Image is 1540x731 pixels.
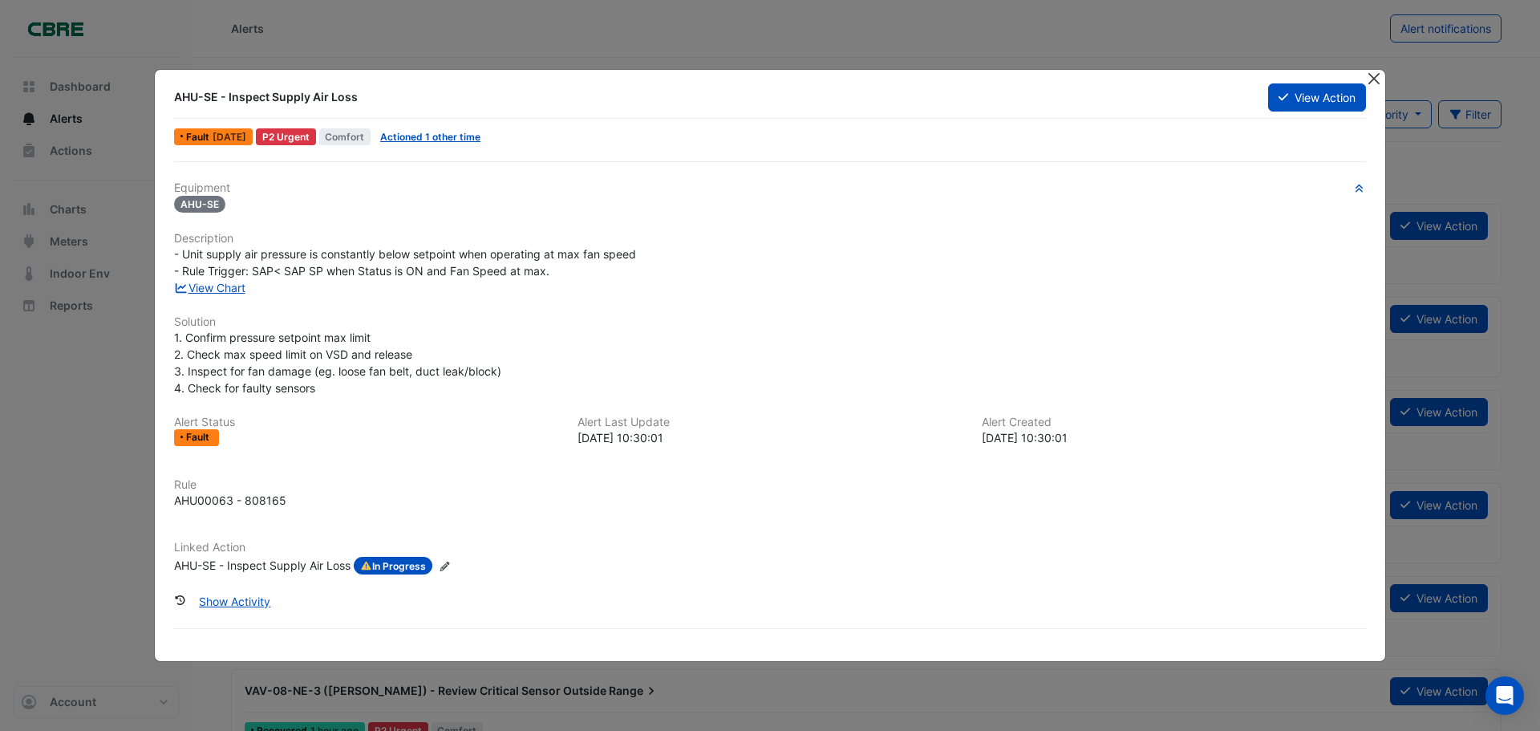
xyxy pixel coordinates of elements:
[380,131,480,143] a: Actioned 1 other time
[174,331,501,395] span: 1. Confirm pressure setpoint max limit 2. Check max speed limit on VSD and release 3. Inspect for...
[577,429,962,446] div: [DATE] 10:30:01
[174,281,245,294] a: View Chart
[213,131,246,143] span: Thu 14-Aug-2025 10:30 AEST
[256,128,316,145] div: P2 Urgent
[354,557,432,575] span: In Progress
[319,128,371,145] span: Comfort
[174,89,1249,105] div: AHU-SE - Inspect Supply Air Loss
[186,132,213,142] span: Fault
[174,541,1366,554] h6: Linked Action
[186,433,213,442] span: Fault
[174,557,351,575] div: AHU-SE - Inspect Supply Air Loss
[439,560,451,572] fa-icon: Edit Linked Action
[174,478,1366,492] h6: Rule
[174,315,1366,329] h6: Solution
[1365,70,1382,87] button: Close
[1485,676,1524,715] div: Open Intercom Messenger
[174,416,558,429] h6: Alert Status
[577,416,962,429] h6: Alert Last Update
[174,247,636,278] span: - Unit supply air pressure is constantly below setpoint when operating at max fan speed - Rule Tr...
[174,492,286,509] div: AHU00063 - 808165
[982,416,1366,429] h6: Alert Created
[982,429,1366,446] div: [DATE] 10:30:01
[174,196,225,213] span: AHU-SE
[1268,83,1366,112] button: View Action
[174,181,1366,195] h6: Equipment
[174,232,1366,246] h6: Description
[188,587,281,615] button: Show Activity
